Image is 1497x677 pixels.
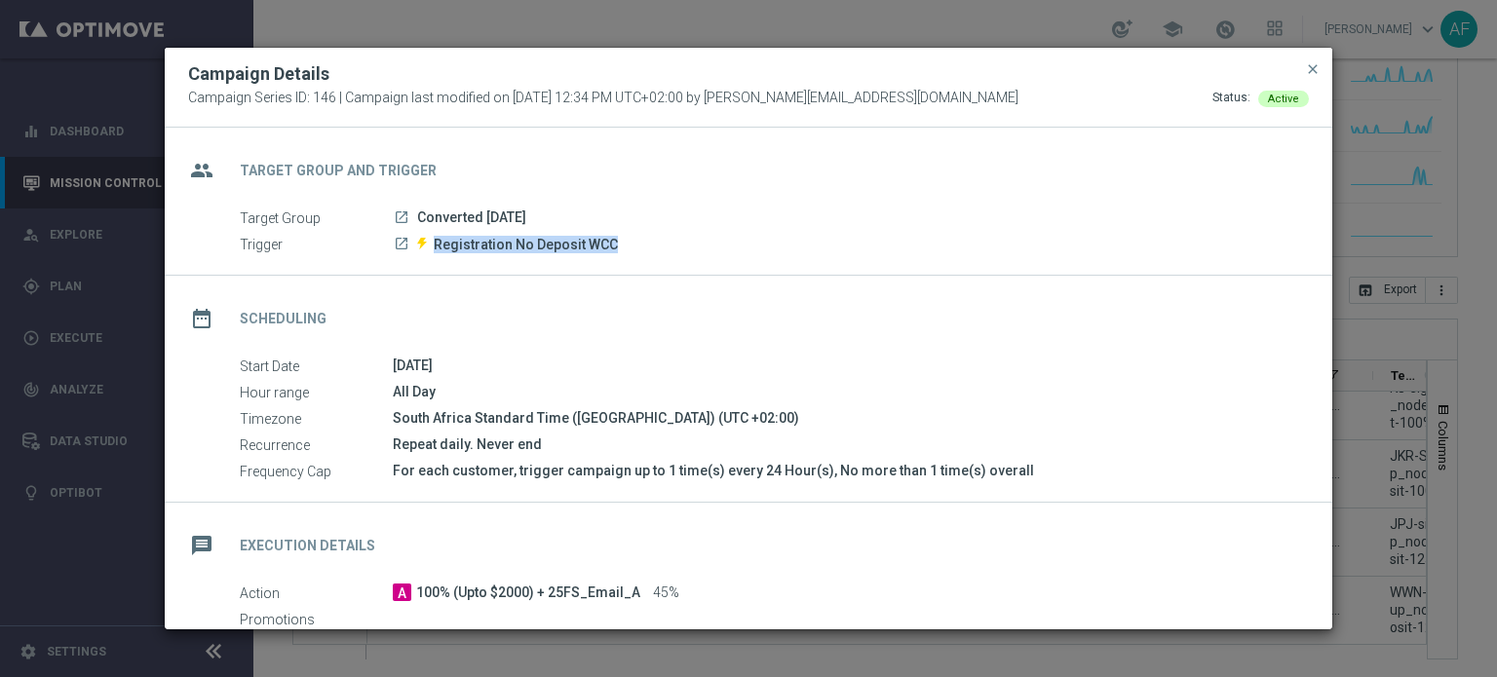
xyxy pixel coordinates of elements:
span: close [1305,61,1321,77]
i: launch [394,209,409,225]
a: launch [393,209,410,227]
div: South Africa Standard Time ([GEOGRAPHIC_DATA]) (UTC +02:00) [393,408,1294,428]
div: All Day [393,382,1294,401]
label: Target Group [240,209,393,227]
h2: Execution Details [240,537,375,555]
div: For each customer, trigger campaign up to 1 time(s) every 24 Hour(s), No more than 1 time(s) overall [393,461,1294,480]
colored-tag: Active [1258,90,1309,105]
label: Promotions [240,611,393,628]
label: Trigger [240,236,393,253]
i: launch [394,236,409,251]
div: [DATE] [393,356,1294,375]
h2: Campaign Details [188,62,329,86]
span: Active [1268,93,1299,105]
div: Status: [1212,90,1250,107]
i: date_range [184,301,219,336]
span: Registration No Deposit WCC [434,236,618,253]
span: 100% (Upto $2000) + 25FS_Email_A [416,584,640,602]
label: Frequency Cap [240,463,393,480]
span: Campaign Series ID: 146 | Campaign last modified on [DATE] 12:34 PM UTC+02:00 by [PERSON_NAME][EM... [188,90,1018,107]
label: Hour range [240,384,393,401]
a: launch [393,236,410,253]
label: Recurrence [240,436,393,454]
h2: Scheduling [240,310,326,328]
span: Converted [DATE] [417,209,526,227]
span: 45% [653,584,679,602]
label: Action [240,584,393,602]
span: A [393,583,411,601]
div: Repeat daily. Never end [393,434,1294,454]
i: message [184,528,219,563]
h2: Target Group and Trigger [240,162,437,180]
label: Start Date [240,357,393,375]
i: group [184,153,219,188]
label: Timezone [240,410,393,428]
